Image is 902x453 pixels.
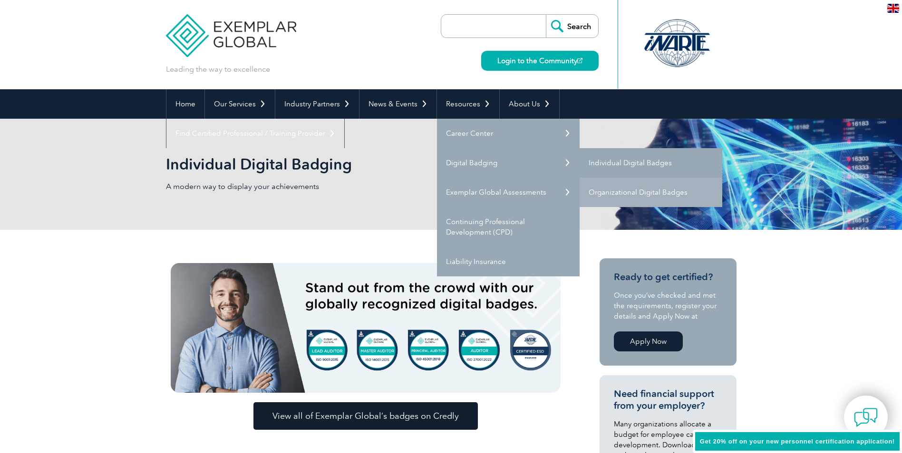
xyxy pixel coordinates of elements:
[437,119,580,148] a: Career Center
[500,89,559,119] a: About Us
[272,412,459,420] span: View all of Exemplar Global’s badges on Credly
[171,263,561,393] img: badges
[700,438,895,445] span: Get 20% off on your new personnel certification application!
[614,388,722,412] h3: Need financial support from your employer?
[166,157,565,172] h2: Individual Digital Badging
[166,64,270,75] p: Leading the way to excellence
[887,4,899,13] img: en
[437,178,580,207] a: Exemplar Global Assessments
[166,119,344,148] a: Find Certified Professional / Training Provider
[546,15,598,38] input: Search
[614,331,683,351] a: Apply Now
[359,89,436,119] a: News & Events
[253,402,478,430] a: View all of Exemplar Global’s badges on Credly
[275,89,359,119] a: Industry Partners
[166,89,204,119] a: Home
[854,406,878,429] img: contact-chat.png
[614,271,722,283] h3: Ready to get certified?
[481,51,599,71] a: Login to the Community
[614,290,722,321] p: Once you’ve checked and met the requirements, register your details and Apply Now at
[437,247,580,276] a: Liability Insurance
[580,148,722,178] a: Individual Digital Badges
[437,207,580,247] a: Continuing Professional Development (CPD)
[437,89,499,119] a: Resources
[577,58,582,63] img: open_square.png
[205,89,275,119] a: Our Services
[437,148,580,178] a: Digital Badging
[166,181,451,192] p: A modern way to display your achievements
[580,178,722,207] a: Organizational Digital Badges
